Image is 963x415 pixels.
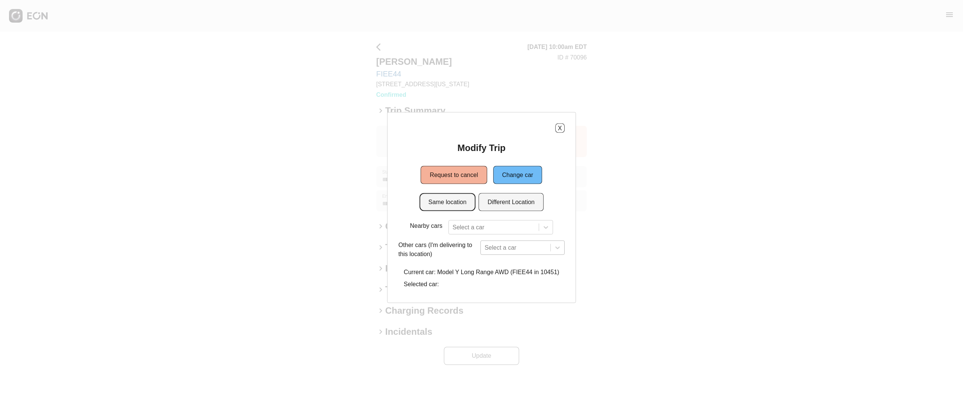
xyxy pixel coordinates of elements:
[404,268,559,277] p: Current car: Model Y Long Range AWD (FIEE44 in 10451)
[457,142,506,154] h2: Modify Trip
[493,166,542,184] button: Change car
[404,280,559,289] p: Selected car:
[410,221,442,230] p: Nearby cars
[398,241,477,259] p: Other cars (I'm delivering to this location)
[421,166,487,184] button: Request to cancel
[555,124,565,133] button: X
[419,193,475,211] button: Same location
[478,193,544,211] button: Different Location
